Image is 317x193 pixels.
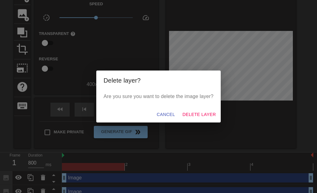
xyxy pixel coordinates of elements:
span: Cancel [157,111,175,118]
button: Cancel [154,109,177,120]
h2: Delete layer? [104,75,214,85]
p: Are you sure you want to delete the image layer? [104,93,214,100]
button: Delete Layer [180,109,218,120]
span: Delete Layer [182,111,216,118]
